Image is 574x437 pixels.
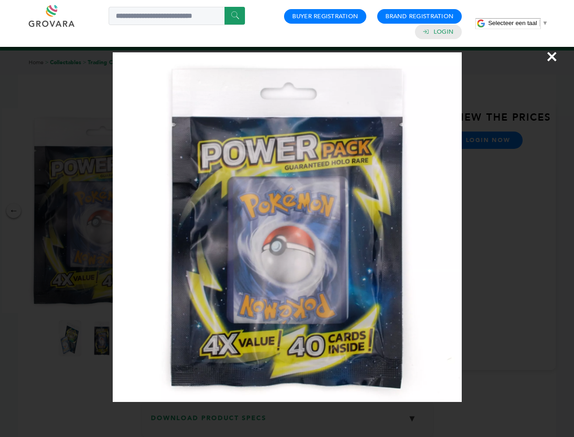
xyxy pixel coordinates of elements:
span: × [546,44,558,69]
a: Buyer Registration [292,12,358,20]
img: Image Preview [113,52,462,402]
a: Login [434,28,454,36]
span: Selecteer een taal [488,20,537,26]
span: ▼ [542,20,548,26]
a: Selecteer een taal​ [488,20,548,26]
input: Search a product or brand... [109,7,245,25]
a: Brand Registration [385,12,454,20]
